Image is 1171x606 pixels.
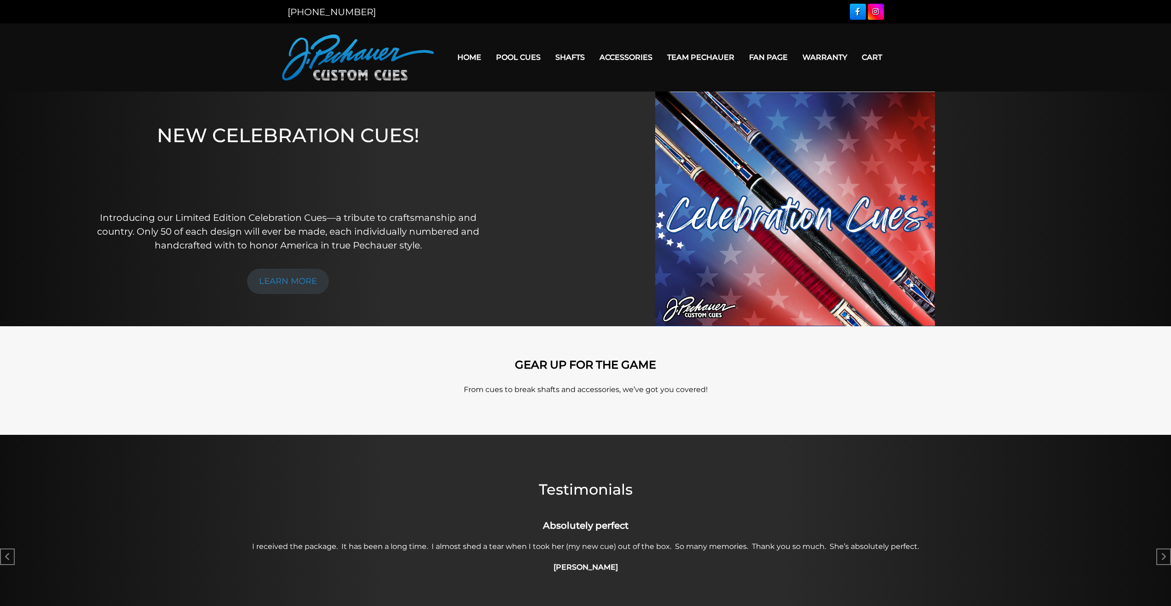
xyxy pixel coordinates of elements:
[592,46,660,69] a: Accessories
[742,46,795,69] a: Fan Page
[515,358,656,371] strong: GEAR UP FOR THE GAME
[450,46,489,69] a: Home
[795,46,854,69] a: Warranty
[247,269,329,294] a: LEARN MORE
[489,46,548,69] a: Pool Cues
[282,35,434,81] img: Pechauer Custom Cues
[854,46,889,69] a: Cart
[548,46,592,69] a: Shafts
[288,6,376,17] a: [PHONE_NUMBER]
[248,562,923,573] h4: [PERSON_NAME]
[248,541,923,553] p: I received the package. It has been a long time. I almost shed a tear when I took her (my new cue...
[92,211,484,252] p: Introducing our Limited Edition Celebration Cues—a tribute to craftsmanship and country. Only 50 ...
[660,46,742,69] a: Team Pechauer
[248,519,923,532] h3: Absolutely perfect
[323,384,848,395] p: From cues to break shafts and accessories, we’ve got you covered!
[92,124,484,198] h1: NEW CELEBRATION CUES!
